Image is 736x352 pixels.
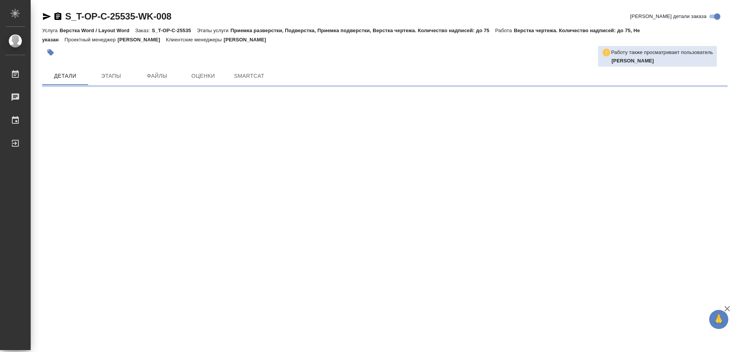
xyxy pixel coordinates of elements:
b: [PERSON_NAME] [611,58,654,64]
p: Савченко Дмитрий [611,57,713,65]
p: S_T-OP-C-25535 [152,28,197,33]
p: Клиентские менеджеры [166,37,224,43]
p: [PERSON_NAME] [118,37,166,43]
button: 🙏 [709,310,728,329]
p: Этапы услуги [197,28,230,33]
span: SmartCat [231,71,268,81]
p: Услуга [42,28,59,33]
span: Этапы [93,71,130,81]
p: Приемка разверстки, Подверстка, Приемка подверстки, Верстка чертежа. Количество надписей: до 75 [230,28,495,33]
p: Верстка Word / Layout Word [59,28,135,33]
span: [PERSON_NAME] детали заказа [630,13,706,20]
a: S_T-OP-C-25535-WK-008 [65,11,171,21]
span: Файлы [139,71,176,81]
button: Добавить тэг [42,44,59,61]
span: Детали [47,71,84,81]
span: 🙏 [712,311,725,327]
p: Заказ: [135,28,152,33]
p: Работу также просматривает пользователь [611,49,713,56]
p: [PERSON_NAME] [223,37,272,43]
p: Работа [495,28,514,33]
p: Проектный менеджер [64,37,117,43]
button: Скопировать ссылку для ЯМессенджера [42,12,51,21]
span: Оценки [185,71,222,81]
button: Скопировать ссылку [53,12,62,21]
